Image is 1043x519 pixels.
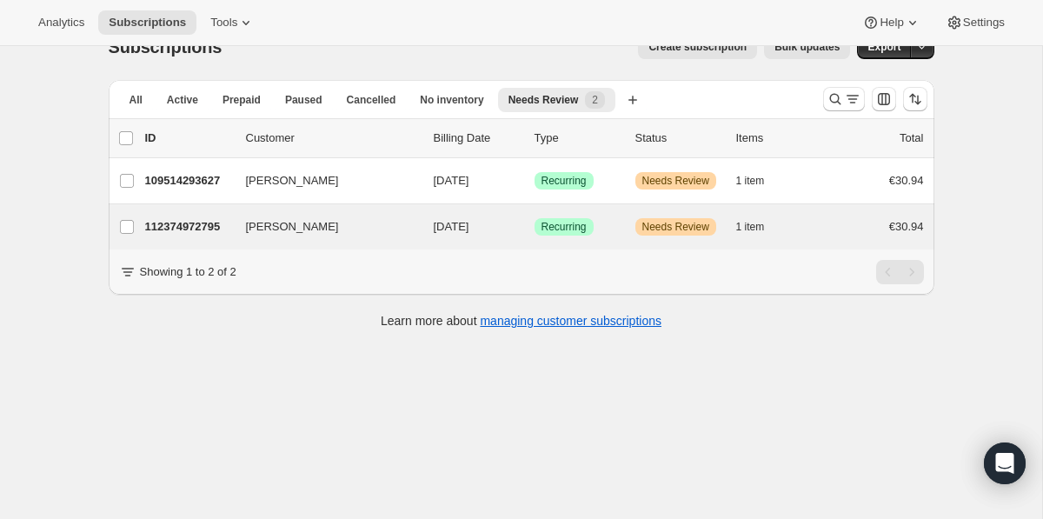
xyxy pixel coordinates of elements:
span: Tools [210,16,237,30]
div: Items [736,130,823,147]
button: Tools [200,10,265,35]
span: Paused [285,93,322,107]
button: Sort the results [903,87,927,111]
button: Settings [935,10,1015,35]
span: Bulk updates [774,40,840,54]
button: Search and filter results [823,87,865,111]
span: 2 [592,93,598,107]
button: Analytics [28,10,95,35]
button: Export [857,35,911,59]
span: Analytics [38,16,84,30]
span: [DATE] [434,174,469,187]
a: managing customer subscriptions [480,314,661,328]
span: [PERSON_NAME] [246,172,339,190]
span: No inventory [420,93,483,107]
span: €30.94 [889,220,924,233]
div: IDCustomerBilling DateTypeStatusItemsTotal [145,130,924,147]
span: [DATE] [434,220,469,233]
span: Create subscription [648,40,747,54]
span: Subscriptions [109,37,223,57]
button: Create subscription [638,35,757,59]
p: Customer [246,130,420,147]
div: 109514293627[PERSON_NAME][DATE]SuccessRecurringWarningNeeds Review1 item€30.94 [145,169,924,193]
span: Export [867,40,900,54]
div: 112374972795[PERSON_NAME][DATE]SuccessRecurringWarningNeeds Review1 item€30.94 [145,215,924,239]
span: Subscriptions [109,16,186,30]
p: 112374972795 [145,218,232,236]
span: 1 item [736,174,765,188]
span: Active [167,93,198,107]
div: Type [535,130,621,147]
p: 109514293627 [145,172,232,190]
span: Recurring [541,174,587,188]
p: Total [900,130,923,147]
nav: Pagination [876,260,924,284]
span: Needs Review [508,93,579,107]
p: Billing Date [434,130,521,147]
button: 1 item [736,215,784,239]
button: Subscriptions [98,10,196,35]
p: ID [145,130,232,147]
span: Needs Review [642,174,709,188]
button: Customize table column order and visibility [872,87,896,111]
button: [PERSON_NAME] [236,213,409,241]
span: Needs Review [642,220,709,234]
p: Learn more about [381,312,661,329]
span: Cancelled [347,93,396,107]
span: Settings [963,16,1005,30]
button: Bulk updates [764,35,850,59]
button: [PERSON_NAME] [236,167,409,195]
span: €30.94 [889,174,924,187]
span: 1 item [736,220,765,234]
button: 1 item [736,169,784,193]
span: [PERSON_NAME] [246,218,339,236]
span: All [130,93,143,107]
span: Prepaid [223,93,261,107]
div: Open Intercom Messenger [984,442,1026,484]
span: Help [880,16,903,30]
p: Showing 1 to 2 of 2 [140,263,236,281]
button: Help [852,10,931,35]
p: Status [635,130,722,147]
button: Create new view [619,88,647,112]
span: Recurring [541,220,587,234]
